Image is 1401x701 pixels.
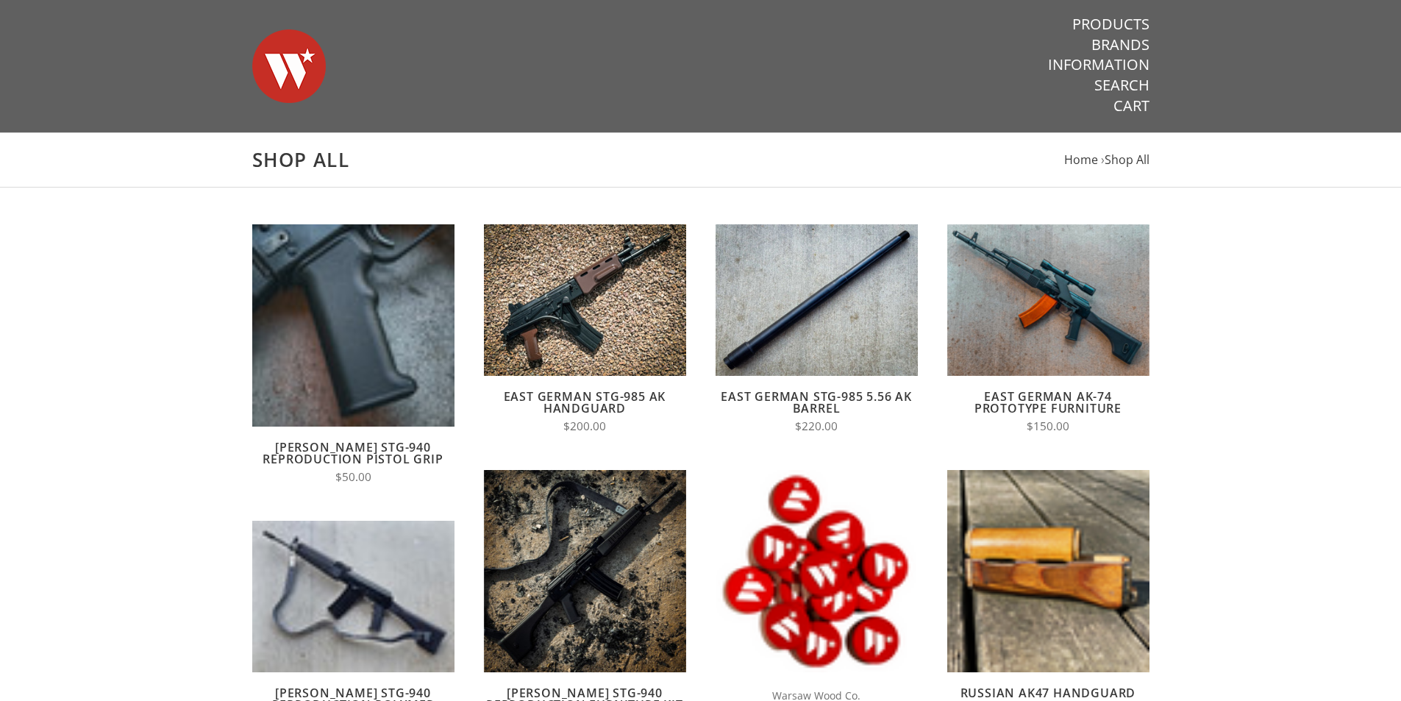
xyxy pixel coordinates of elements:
span: $220.00 [795,419,838,434]
a: Information [1048,55,1149,74]
img: Russian AK47 Handguard [947,470,1149,672]
a: [PERSON_NAME] STG-940 Reproduction Pistol Grip [263,439,443,467]
img: Wieger STG-940 Reproduction Polymer Stock [252,521,454,672]
span: $150.00 [1027,419,1069,434]
img: Warsaw Wood Co. Patch [716,470,918,672]
img: East German AK-74 Prototype Furniture [947,224,1149,376]
li: › [1101,150,1149,170]
a: East German AK-74 Prototype Furniture [974,388,1122,416]
img: East German STG-985 5.56 AK Barrel [716,224,918,376]
img: East German STG-985 AK Handguard [484,224,686,376]
img: Warsaw Wood Co. [252,15,326,118]
a: Search [1094,76,1149,95]
a: Cart [1113,96,1149,115]
a: Products [1072,15,1149,34]
a: Shop All [1105,152,1149,168]
a: East German STG-985 5.56 AK Barrel [721,388,912,416]
h1: Shop All [252,148,1149,172]
a: Brands [1091,35,1149,54]
img: Wieger STG-940 Reproduction Pistol Grip [252,224,454,427]
a: Home [1064,152,1098,168]
span: $50.00 [335,469,371,485]
a: East German STG-985 AK Handguard [504,388,666,416]
a: Russian AK47 Handguard [960,685,1136,701]
img: Wieger STG-940 Reproduction Furniture Kit [484,470,686,672]
span: $200.00 [563,419,606,434]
